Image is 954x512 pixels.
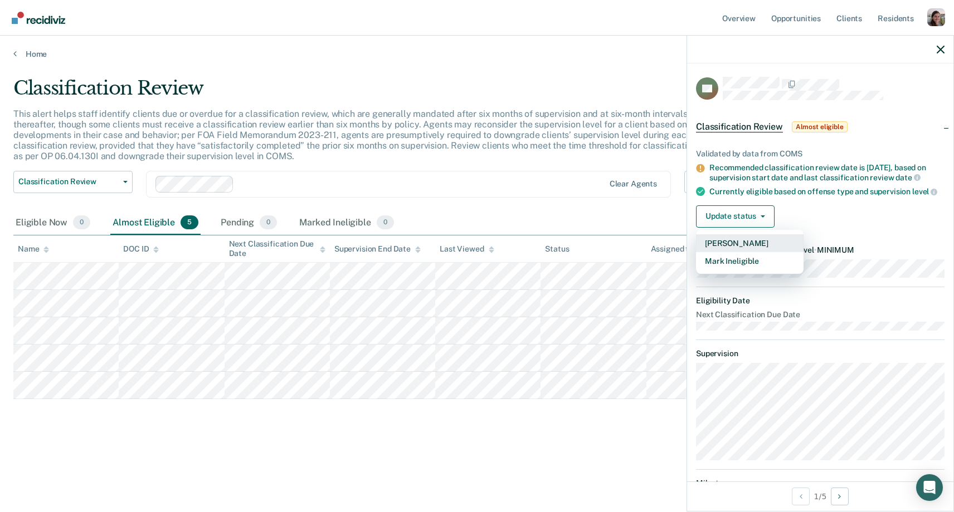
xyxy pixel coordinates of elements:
[814,245,817,254] span: •
[927,8,945,26] button: Profile dropdown button
[696,252,804,270] button: Mark Ineligible
[229,239,325,258] div: Next Classification Due Date
[912,187,937,196] span: level
[696,296,945,306] dt: Eligibility Date
[696,234,804,252] button: [PERSON_NAME]
[610,179,657,189] div: Clear agents
[12,12,65,24] img: Recidiviz
[218,211,279,235] div: Pending
[696,310,945,319] dt: Next Classification Due Date
[696,121,783,132] span: Classification Review
[696,245,945,255] dt: Recommended Supervision Level MINIMUM
[377,215,394,230] span: 0
[687,481,953,511] div: 1 / 5
[440,244,494,254] div: Last Viewed
[696,205,775,228] button: Update status
[110,211,201,235] div: Almost Eligible
[916,474,943,501] div: Open Intercom Messenger
[696,149,945,159] div: Validated by data from COMS
[696,479,945,488] dt: Milestones
[13,109,725,162] p: This alert helps staff identify clients due or overdue for a classification review, which are gen...
[13,211,93,235] div: Eligible Now
[73,215,90,230] span: 0
[13,49,941,59] a: Home
[260,215,277,230] span: 0
[18,177,119,186] span: Classification Review
[696,349,945,358] dt: Supervision
[297,211,396,235] div: Marked Ineligible
[709,186,945,196] div: Currently eligible based on offense type and supervision
[18,244,49,254] div: Name
[181,215,198,230] span: 5
[545,244,569,254] div: Status
[709,163,945,182] div: Recommended classification review date is [DATE], based on supervision start date and last classi...
[831,488,849,505] button: Next Opportunity
[651,244,703,254] div: Assigned to
[334,244,421,254] div: Supervision End Date
[687,109,953,145] div: Classification ReviewAlmost eligible
[123,244,159,254] div: DOC ID
[792,121,848,132] span: Almost eligible
[13,77,729,109] div: Classification Review
[792,488,810,505] button: Previous Opportunity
